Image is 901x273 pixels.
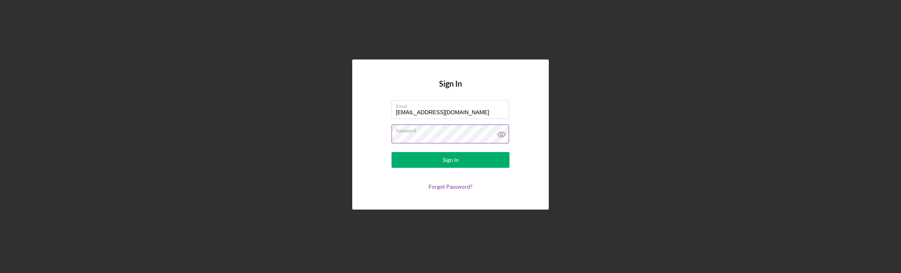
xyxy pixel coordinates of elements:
div: Sign In [443,152,459,168]
button: Sign In [392,152,509,168]
label: Password [396,125,509,134]
label: Email [396,100,509,109]
a: Forgot Password? [428,183,473,190]
h4: Sign In [439,79,462,100]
